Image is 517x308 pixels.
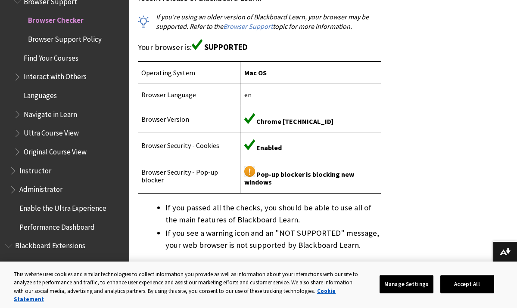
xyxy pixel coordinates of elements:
[138,106,241,132] td: Browser Version
[244,68,267,77] span: Mac OS
[256,143,282,152] span: Enabled
[204,42,248,52] span: SUPPORTED
[24,88,57,100] span: Languages
[19,182,62,194] span: Administrator
[244,166,255,177] img: Yellow warning icon
[192,39,202,50] img: Green supported icon
[223,22,273,31] a: Browser Support
[15,239,85,250] span: Blackboard Extensions
[24,145,87,156] span: Original Course View
[19,220,95,231] span: Performance Dashboard
[28,32,102,43] span: Browser Support Policy
[24,126,79,138] span: Ultra Course View
[138,12,381,31] p: If you're using an older version of Blackboard Learn, your browser may be supported. Refer to the...
[138,132,241,159] td: Browser Security - Cookies
[14,270,362,304] div: This website uses cookies and similar technologies to collect information you provide as well as ...
[256,117,333,126] span: Chrome [TECHNICAL_ID]
[165,202,381,226] li: If you passed all the checks, you should be able to use all of the main features of Blackboard Le...
[244,170,354,186] span: Pop-up blocker is blocking new windows
[244,139,255,150] img: Green supported icon
[138,84,241,106] td: Browser Language
[19,163,51,175] span: Instructor
[14,287,336,303] a: More information about your privacy, opens in a new tab
[165,227,381,251] li: If you see a warning icon and an "NOT SUPPORTED" message, your web browser is not supported by Bl...
[19,201,106,213] span: Enable the Ultra Experience
[138,62,241,84] td: Operating System
[19,257,64,269] span: Release Notes
[138,39,381,53] p: Your browser is:
[244,90,252,99] span: en
[24,70,87,81] span: Interact with Others
[24,107,77,119] span: Navigate in Learn
[440,275,494,293] button: Accept All
[138,159,241,193] td: Browser Security - Pop-up blocker
[24,51,78,62] span: Find Your Courses
[244,113,255,124] img: Green supported icon
[380,275,433,293] button: Manage Settings
[28,13,84,25] span: Browser Checker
